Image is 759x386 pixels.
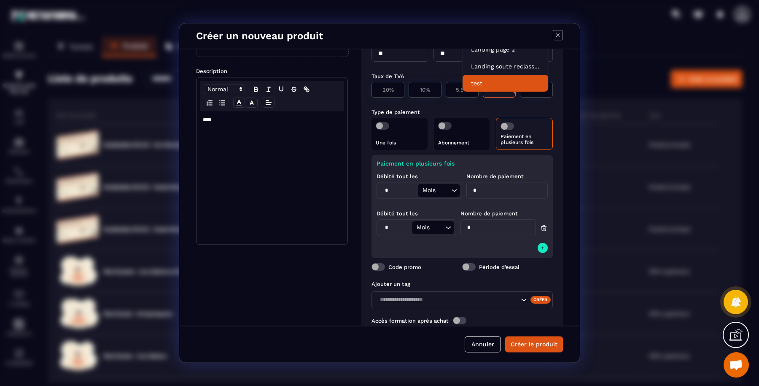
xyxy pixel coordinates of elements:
[438,140,486,146] p: Abonnement
[377,173,418,179] label: Débité tout les
[377,296,519,305] input: Search for option
[376,87,400,93] p: 20%
[371,73,404,79] label: Taux de TVA
[414,223,431,233] span: Mois
[377,210,418,217] label: Débité tout les
[371,318,449,324] label: Accès formation après achat
[505,337,563,353] button: Créer le produit
[431,223,443,233] input: Search for option
[479,264,519,270] label: Période d’essai
[466,173,524,179] label: Nombre de paiement
[450,87,474,93] p: 5.5%
[471,45,540,54] p: Landing page 2
[437,186,449,196] input: Search for option
[371,291,553,308] div: Search for option
[460,210,518,217] label: Nombre de paiement
[420,186,437,196] span: Mois
[501,133,548,145] p: Paiement en plusieurs fois
[418,184,460,197] div: Search for option
[412,221,454,234] div: Search for option
[371,109,420,115] label: Type de paiement
[196,68,227,74] label: Description
[196,30,323,42] h4: Créer un nouveau produit
[388,264,421,270] label: Code promo
[377,160,548,167] p: Paiement en plusieurs fois
[471,62,540,71] p: Landing soute reclassement choix
[471,79,540,87] p: test
[530,296,551,304] div: Créer
[465,337,501,353] button: Annuler
[724,352,749,378] div: Ouvrir le chat
[376,140,423,146] p: Une fois
[371,281,410,287] label: Ajouter un tag
[413,87,437,93] p: 10%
